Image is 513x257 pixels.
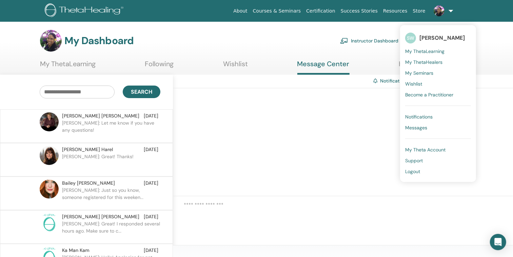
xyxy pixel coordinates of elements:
img: default.jpg [40,180,59,199]
span: [DATE] [144,213,158,220]
span: My ThetaHealers [405,59,442,65]
a: My ThetaLearning [405,46,471,57]
p: [PERSON_NAME]: Just so you know, someone registered for this weeken... [62,187,160,207]
span: [PERSON_NAME] [PERSON_NAME] [62,213,139,220]
a: Resources [380,5,410,17]
a: Messages [405,122,471,133]
a: Support [405,155,471,166]
img: chalkboard-teacher.svg [340,38,348,44]
a: Wishlist [223,60,248,73]
a: Instructor Dashboard [340,33,398,48]
img: default.jpg [40,30,62,52]
h3: My Dashboard [64,35,134,47]
a: Notifications [405,111,471,122]
img: no-photo.png [40,213,59,232]
span: Search [131,88,152,95]
span: [PERSON_NAME] [419,34,465,41]
a: Become a Practitioner [405,89,471,100]
span: [DATE] [144,247,158,254]
span: [DATE] [144,146,158,153]
span: [PERSON_NAME] [PERSON_NAME] [62,112,139,120]
span: [PERSON_NAME] Harel [62,146,113,153]
img: default.jpg [40,112,59,131]
p: [PERSON_NAME]: Great! Thanks! [62,153,160,173]
a: Help & Resources [399,60,453,73]
a: SW[PERSON_NAME] [405,30,471,46]
a: Notifications [380,78,409,84]
img: default.jpg [40,146,59,165]
div: Open Intercom Messenger [490,234,506,250]
a: My Theta Account [405,144,471,155]
span: Wishlist [405,81,422,87]
a: Store [410,5,428,17]
span: [DATE] [144,112,158,120]
a: Courses & Seminars [250,5,304,17]
a: About [231,5,250,17]
a: Following [145,60,174,73]
p: [PERSON_NAME]: Great! I responded several hours ago. Make sure to c... [62,220,160,241]
a: Logout [405,166,471,177]
span: Notifications [405,114,433,120]
span: My ThetaLearning [405,48,445,54]
a: My Seminars [405,68,471,78]
img: default.jpg [434,5,445,16]
a: Message Center [297,60,350,75]
span: My Seminars [405,70,433,76]
img: logo.png [45,3,126,19]
span: Messages [405,125,427,131]
span: SW [405,33,416,43]
span: Logout [405,168,420,175]
span: [DATE] [144,180,158,187]
a: My ThetaLearning [40,60,96,73]
a: Success Stories [338,5,380,17]
span: Ka Man Kam [62,247,90,254]
a: My ThetaHealers [405,57,471,68]
span: My Theta Account [405,147,446,153]
span: Support [405,158,423,164]
span: Become a Practitioner [405,92,453,98]
p: [PERSON_NAME]: Let me know if you have any questions! [62,120,160,140]
a: Wishlist [405,78,471,89]
span: Bailey [PERSON_NAME] [62,180,115,187]
a: Certification [303,5,338,17]
button: Search [123,86,160,98]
